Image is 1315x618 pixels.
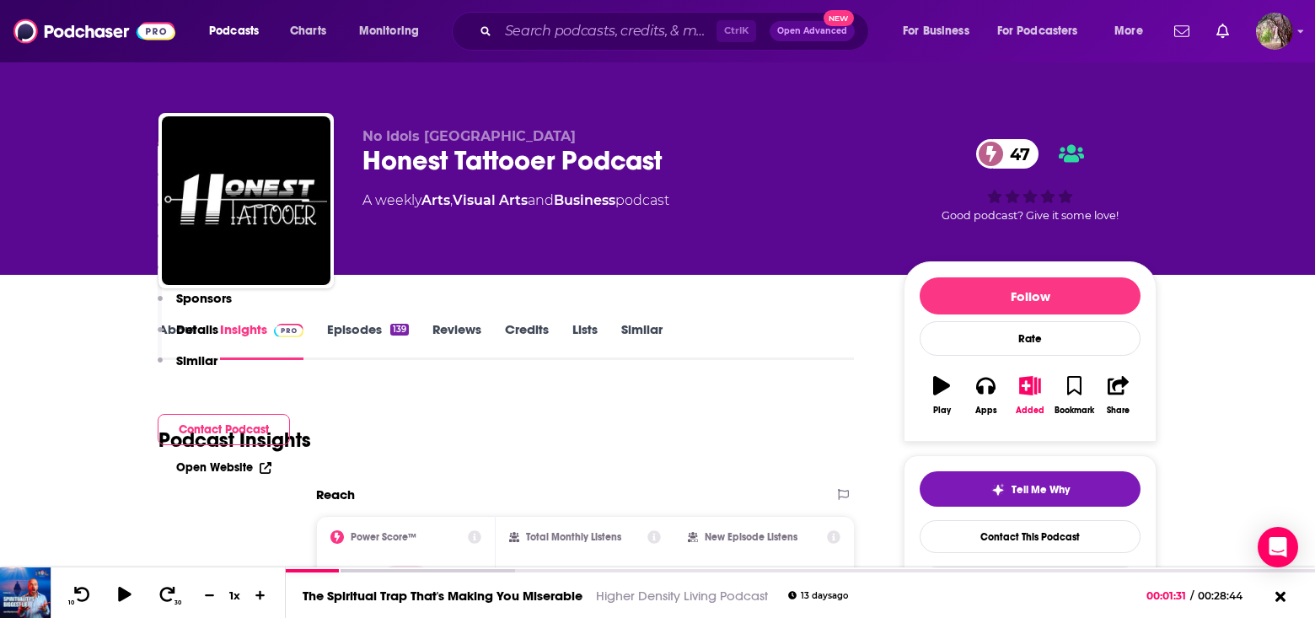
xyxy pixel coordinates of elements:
span: Logged in as MSanz [1256,13,1293,50]
span: Charts [290,19,326,43]
div: 13 days ago [788,591,848,600]
button: Added [1008,365,1052,426]
input: Search podcasts, credits, & more... [498,18,717,45]
a: 47 [976,139,1039,169]
button: open menu [986,18,1103,45]
h2: Total Monthly Listens [526,531,621,543]
a: Charts [279,18,336,45]
button: 10 [65,585,97,606]
div: 139 [390,324,409,336]
span: Open Advanced [777,27,847,35]
a: The Spiritual Trap That's Making You Miserable [303,588,582,604]
span: For Podcasters [997,19,1078,43]
span: 00:28:44 [1194,589,1259,602]
button: tell me why sparkleTell Me Why [920,471,1141,507]
button: 30 [153,585,185,606]
div: Play [933,406,951,416]
button: open menu [197,18,281,45]
span: For Business [903,19,969,43]
button: Apps [963,365,1007,426]
div: Share [1107,406,1130,416]
span: Podcasts [209,19,259,43]
button: Details [158,321,218,352]
span: 30 [174,599,181,606]
span: Monitoring [359,19,419,43]
span: and [528,192,554,208]
button: Follow [920,277,1141,314]
div: Open Intercom Messenger [1258,527,1298,567]
button: Show profile menu [1256,13,1293,50]
button: open menu [891,18,990,45]
button: Contact Podcast [158,414,290,445]
div: Bookmark [1055,406,1094,416]
div: 47Good podcast? Give it some love! [904,128,1157,233]
button: Play [920,365,963,426]
p: 47 [378,566,433,599]
div: A weekly podcast [362,191,669,211]
span: 00:01:31 [1146,589,1190,602]
img: Podchaser - Follow, Share and Rate Podcasts [13,15,175,47]
a: Show notifications dropdown [1167,17,1196,46]
a: Reviews [432,321,481,360]
span: , [450,192,453,208]
img: Honest Tattooer Podcast [162,116,330,285]
h2: Reach [316,486,355,502]
span: 10 [68,599,74,606]
a: Open Website [176,460,271,475]
img: tell me why sparkle [991,483,1005,497]
button: open menu [347,18,441,45]
div: Apps [975,406,997,416]
div: Search podcasts, credits, & more... [468,12,885,51]
span: More [1114,19,1143,43]
button: Similar [158,352,217,384]
span: / [1190,589,1194,602]
a: Show notifications dropdown [1210,17,1236,46]
span: New [824,10,854,26]
a: Credits [505,321,549,360]
h2: New Episode Listens [705,531,797,543]
h2: Power Score™ [351,531,416,543]
a: Visual Arts [453,192,528,208]
a: Contact This Podcast [920,520,1141,553]
span: No Idols [GEOGRAPHIC_DATA] [362,128,576,144]
a: Lists [572,321,598,360]
div: 1 x [221,588,250,602]
span: 47 [993,139,1039,169]
span: Tell Me Why [1012,483,1070,497]
a: Episodes139 [327,321,409,360]
div: Rate [920,321,1141,356]
a: Higher Density Living Podcast [596,588,768,604]
button: open menu [1103,18,1164,45]
a: Arts [421,192,450,208]
a: Business [554,192,615,208]
button: Bookmark [1052,365,1096,426]
span: Ctrl K [717,20,756,42]
a: Similar [621,321,663,360]
img: User Profile [1256,13,1293,50]
p: Details [176,321,218,337]
div: Added [1016,406,1044,416]
span: Good podcast? Give it some love! [942,209,1119,222]
p: Similar [176,352,217,368]
button: Share [1097,365,1141,426]
button: Open AdvancedNew [770,21,855,41]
